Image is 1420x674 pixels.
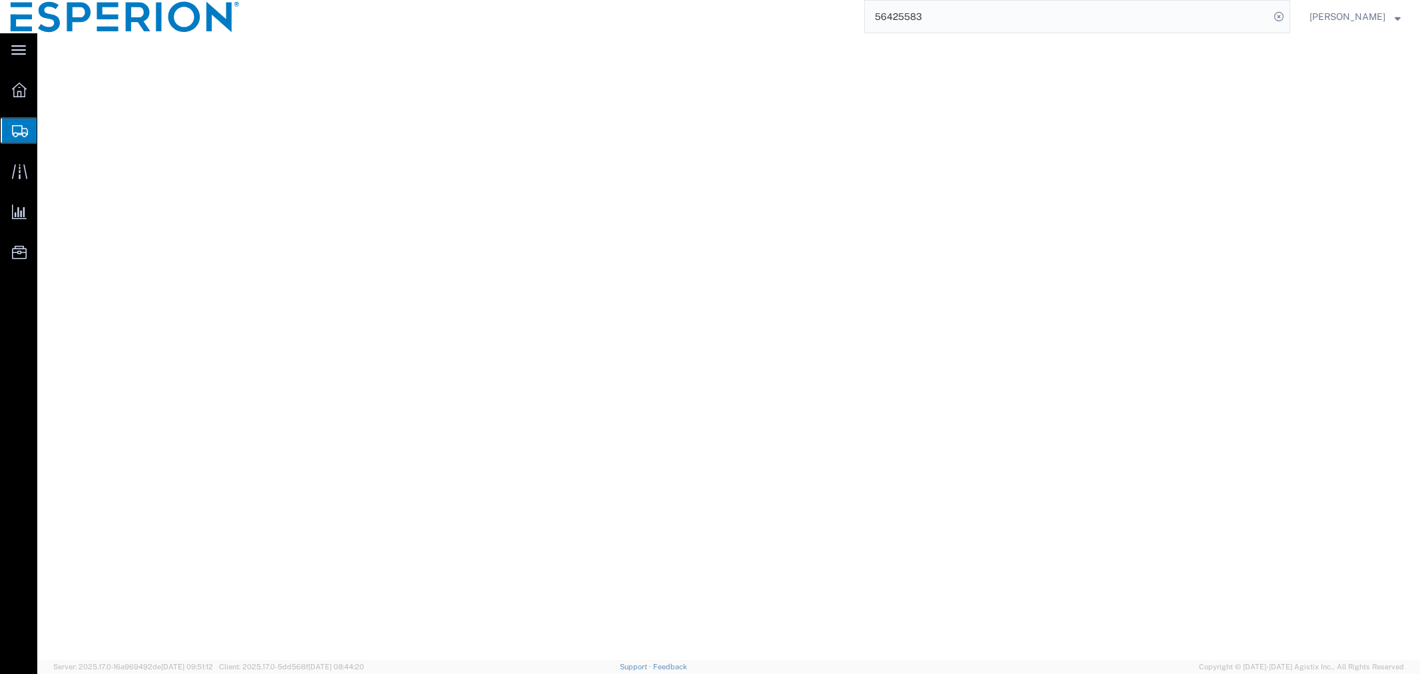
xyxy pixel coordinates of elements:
[653,663,687,671] a: Feedback
[308,663,364,671] span: [DATE] 08:44:20
[219,663,364,671] span: Client: 2025.17.0-5dd568f
[161,663,213,671] span: [DATE] 09:51:12
[53,663,213,671] span: Server: 2025.17.0-16a969492de
[37,33,1420,660] iframe: FS Legacy Container
[620,663,653,671] a: Support
[1309,9,1401,25] button: [PERSON_NAME]
[1199,661,1404,673] span: Copyright © [DATE]-[DATE] Agistix Inc., All Rights Reserved
[865,1,1270,33] input: Search for shipment number, reference number
[1309,9,1385,24] span: Alexandra Breaux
